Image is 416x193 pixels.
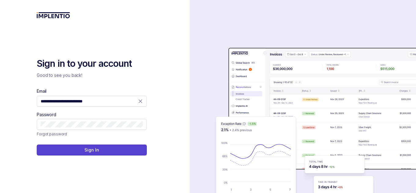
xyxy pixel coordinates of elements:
[37,131,67,137] a: Link Forgot password
[37,131,67,137] p: Forgot password
[37,12,70,18] img: logo
[37,58,147,70] h2: Sign in to your account
[37,88,46,94] label: Email
[37,72,147,78] p: Good to see you back!
[37,112,56,118] label: Password
[37,145,147,155] button: Sign In
[84,147,99,153] p: Sign In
